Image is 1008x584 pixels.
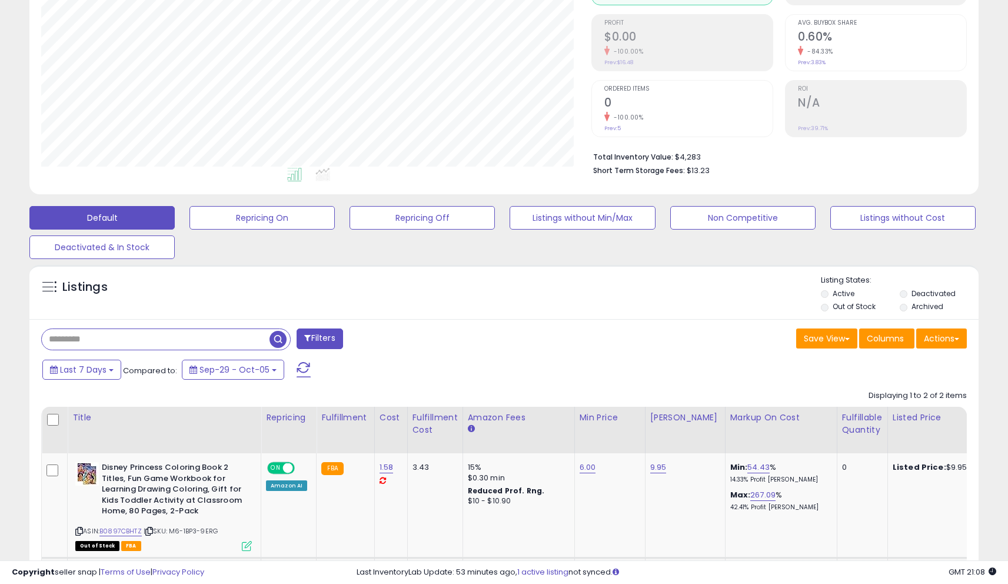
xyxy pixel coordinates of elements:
[730,490,828,512] div: %
[29,235,175,259] button: Deactivated & In Stock
[266,480,307,491] div: Amazon AI
[830,206,976,230] button: Listings without Cost
[293,463,312,473] span: OFF
[75,541,119,551] span: All listings that are currently out of stock and unavailable for purchase on Amazon
[750,489,776,501] a: 267.09
[859,328,914,349] button: Columns
[593,149,958,163] li: $4,283
[730,476,828,484] p: 14.33% Profit [PERSON_NAME]
[517,566,568,578] a: 1 active listing
[604,125,621,132] small: Prev: 5
[123,365,177,376] span: Compared to:
[593,165,685,175] b: Short Term Storage Fees:
[796,328,857,349] button: Save View
[798,59,826,66] small: Prev: 3.83%
[593,152,673,162] b: Total Inventory Value:
[687,165,710,176] span: $13.23
[842,462,879,473] div: 0
[730,489,751,500] b: Max:
[12,567,204,578] div: seller snap | |
[650,462,667,473] a: 9.95
[357,567,996,578] div: Last InventoryLab Update: 53 minutes ago, not synced.
[42,360,121,380] button: Last 7 Days
[102,462,245,520] b: Disney Princess Coloring Book 2 Titles, Fun Game Workbook for Learning Drawing Coloring, Gift for...
[468,473,565,483] div: $0.30 min
[12,566,55,578] strong: Copyright
[867,333,904,344] span: Columns
[468,424,475,434] small: Amazon Fees.
[610,113,643,122] small: -100.00%
[199,364,270,376] span: Sep-29 - Oct-05
[730,412,832,424] div: Markup on Cost
[189,206,335,230] button: Repricing On
[266,412,311,424] div: Repricing
[798,96,966,112] h2: N/A
[725,407,837,453] th: The percentage added to the cost of goods (COGS) that forms the calculator for Min & Max prices.
[121,541,141,551] span: FBA
[29,206,175,230] button: Default
[821,275,979,286] p: Listing States:
[268,463,283,473] span: ON
[869,390,967,401] div: Displaying 1 to 2 of 2 items
[182,360,284,380] button: Sep-29 - Oct-05
[911,301,943,311] label: Archived
[99,526,142,536] a: B0897CBHTZ
[62,279,108,296] h5: Listings
[798,30,966,46] h2: 0.60%
[468,412,570,424] div: Amazon Fees
[297,328,342,349] button: Filters
[730,462,828,484] div: %
[468,496,565,506] div: $10 - $10.90
[101,566,151,578] a: Terms of Use
[580,462,596,473] a: 6.00
[949,566,996,578] span: 2025-10-13 21:08 GMT
[72,412,256,424] div: Title
[468,486,545,496] b: Reduced Prof. Rng.
[604,86,773,92] span: Ordered Items
[916,328,967,349] button: Actions
[730,462,748,473] b: Min:
[798,125,828,132] small: Prev: 39.71%
[321,462,343,475] small: FBA
[730,503,828,512] p: 42.41% Profit [PERSON_NAME]
[380,412,402,424] div: Cost
[747,462,770,473] a: 54.43
[510,206,655,230] button: Listings without Min/Max
[803,47,833,56] small: -84.33%
[75,462,99,486] img: 5135fvZQeOL._SL40_.jpg
[670,206,816,230] button: Non Competitive
[604,59,633,66] small: Prev: $16.48
[350,206,495,230] button: Repricing Off
[412,412,458,436] div: Fulfillment Cost
[468,462,565,473] div: 15%
[893,412,994,424] div: Listed Price
[842,412,883,436] div: Fulfillable Quantity
[798,20,966,26] span: Avg. Buybox Share
[321,412,369,424] div: Fulfillment
[833,288,854,298] label: Active
[580,412,640,424] div: Min Price
[152,566,204,578] a: Privacy Policy
[604,20,773,26] span: Profit
[798,86,966,92] span: ROI
[60,364,107,376] span: Last 7 Days
[893,462,990,473] div: $9.95
[833,301,876,311] label: Out of Stock
[650,412,720,424] div: [PERSON_NAME]
[604,96,773,112] h2: 0
[911,288,956,298] label: Deactivated
[893,462,946,473] b: Listed Price:
[144,526,218,536] span: | SKU: M6-1BP3-9ERG
[604,30,773,46] h2: $0.00
[412,462,454,473] div: 3.43
[380,462,394,473] a: 1.58
[610,47,643,56] small: -100.00%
